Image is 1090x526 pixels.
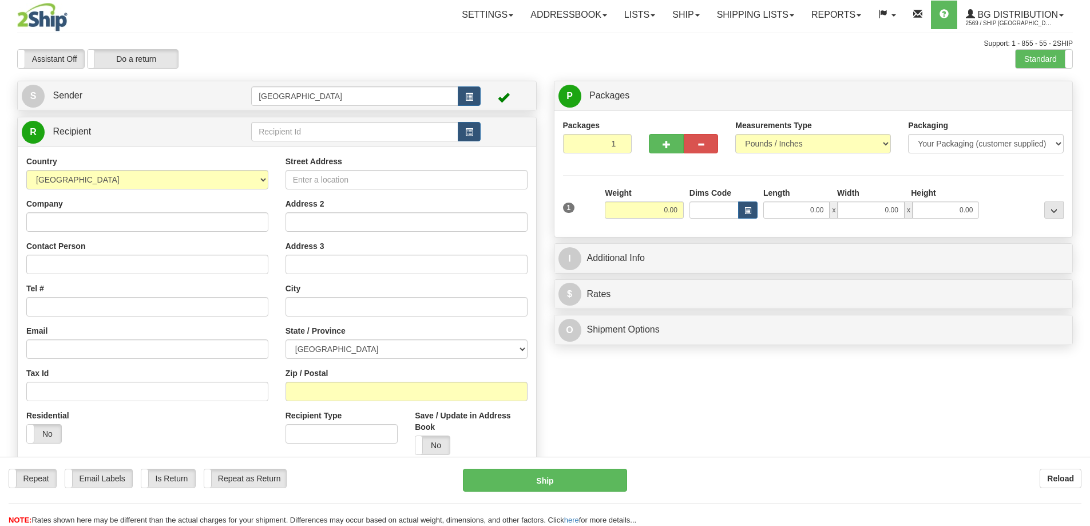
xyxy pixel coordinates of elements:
a: Shipping lists [708,1,803,29]
label: Assistant Off [18,50,84,68]
label: Packaging [908,120,948,131]
div: ... [1044,201,1064,219]
a: P Packages [558,84,1069,108]
img: logo2569.jpg [17,3,68,31]
input: Sender Id [251,86,458,106]
a: S Sender [22,84,251,108]
label: Height [911,187,936,199]
div: Support: 1 - 855 - 55 - 2SHIP [17,39,1073,49]
a: BG Distribution 2569 / Ship [GEOGRAPHIC_DATA] [957,1,1072,29]
span: O [558,319,581,342]
b: Reload [1047,474,1074,483]
label: Do a return [88,50,178,68]
label: No [27,425,61,443]
span: I [558,247,581,270]
span: S [22,85,45,108]
label: Weight [605,187,631,199]
a: $Rates [558,283,1069,306]
label: Packages [563,120,600,131]
span: R [22,121,45,144]
span: x [830,201,838,219]
a: Reports [803,1,870,29]
input: Recipient Id [251,122,458,141]
span: NOTE: [9,516,31,524]
label: Contact Person [26,240,85,252]
span: $ [558,283,581,306]
a: Lists [616,1,664,29]
a: Ship [664,1,708,29]
a: here [564,516,579,524]
label: Save / Update in Address Book [415,410,527,433]
label: Recipient Type [286,410,342,421]
a: IAdditional Info [558,247,1069,270]
label: City [286,283,300,294]
span: Recipient [53,126,91,136]
input: Enter a location [286,170,528,189]
label: State / Province [286,325,346,337]
span: Sender [53,90,82,100]
label: Tax Id [26,367,49,379]
span: 1 [563,203,575,213]
label: Repeat as Return [204,469,286,488]
label: Country [26,156,57,167]
label: Width [837,187,859,199]
span: BG Distribution [975,10,1058,19]
button: Reload [1040,469,1081,488]
label: Repeat [9,469,56,488]
label: Zip / Postal [286,367,328,379]
label: Company [26,198,63,209]
label: Address 2 [286,198,324,209]
span: Packages [589,90,629,100]
a: Settings [453,1,522,29]
label: Address 3 [286,240,324,252]
span: 2569 / Ship [GEOGRAPHIC_DATA] [966,18,1052,29]
label: Tel # [26,283,44,294]
label: Measurements Type [735,120,812,131]
button: Ship [463,469,627,492]
a: OShipment Options [558,318,1069,342]
label: Residential [26,410,69,421]
label: Dims Code [689,187,731,199]
label: Email Labels [65,469,132,488]
a: R Recipient [22,120,226,144]
span: P [558,85,581,108]
span: x [905,201,913,219]
label: Standard [1016,50,1072,68]
a: Addressbook [522,1,616,29]
label: Is Return [141,469,195,488]
label: Length [763,187,790,199]
label: Street Address [286,156,342,167]
label: Email [26,325,47,337]
iframe: chat widget [1064,204,1089,321]
label: No [415,436,450,454]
